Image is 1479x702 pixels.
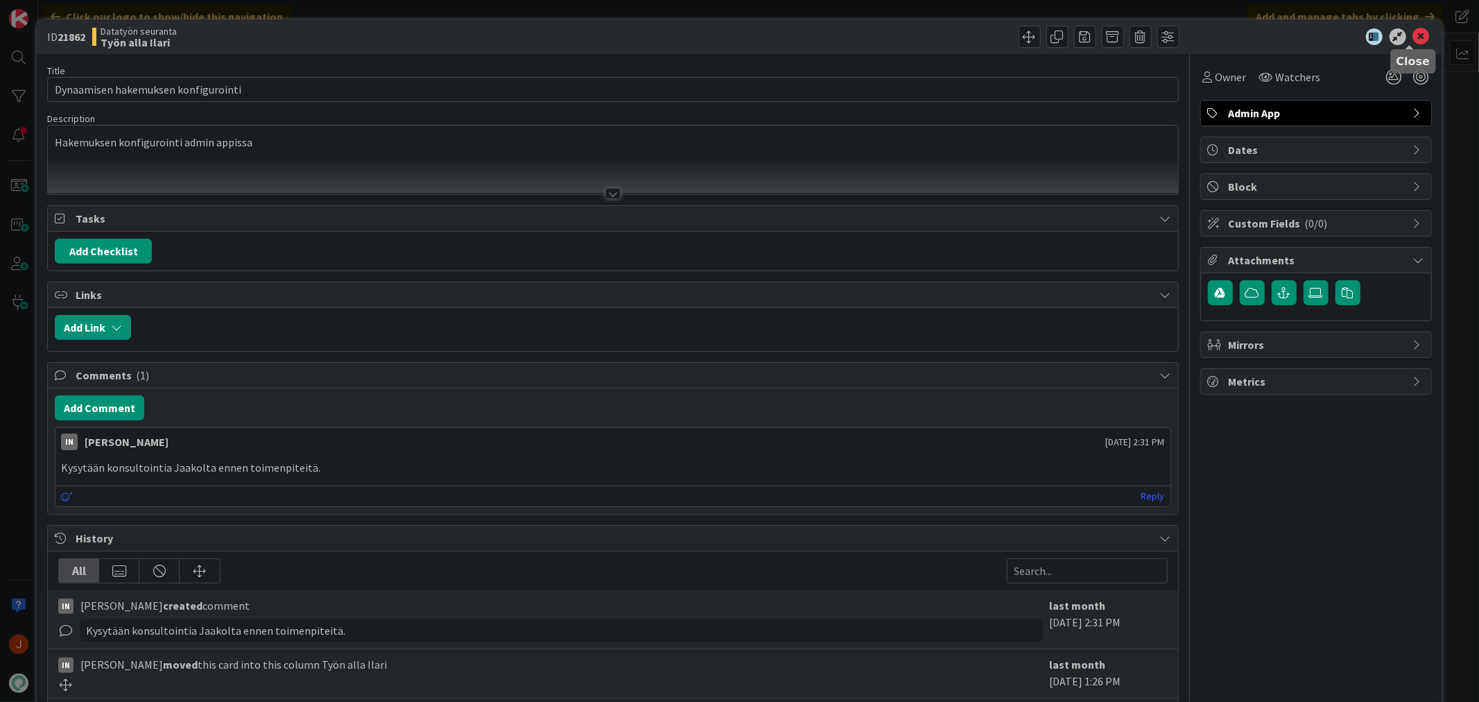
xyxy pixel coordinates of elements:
[47,65,65,77] label: Title
[136,368,149,382] span: ( 1 )
[1229,215,1406,232] span: Custom Fields
[1106,435,1165,450] span: [DATE] 2:31 PM
[59,559,99,583] div: All
[1229,336,1406,353] span: Mirrors
[1396,55,1430,68] h5: Close
[163,599,202,613] b: created
[1276,69,1321,85] span: Watchers
[101,37,177,48] b: Työn alla Ilari
[1229,178,1406,195] span: Block
[1050,658,1106,671] b: last month
[1050,599,1106,613] b: last month
[58,599,73,614] div: IN
[1216,69,1247,85] span: Owner
[80,597,250,614] span: [PERSON_NAME] comment
[47,77,1178,102] input: type card name here...
[47,28,85,45] span: ID
[1050,597,1168,642] div: [DATE] 2:31 PM
[58,30,85,44] b: 21862
[61,434,78,450] div: IN
[1229,142,1406,158] span: Dates
[80,656,387,673] span: [PERSON_NAME] this card into this column Työn alla Ilari
[1305,216,1328,230] span: ( 0/0 )
[101,26,177,37] span: Datatyön seuranta
[1229,105,1406,121] span: Admin App
[1050,656,1168,691] div: [DATE] 1:26 PM
[1229,252,1406,268] span: Attachments
[163,658,198,671] b: moved
[80,619,1042,642] div: Kysytään konsultointia Jaakolta ennen toimenpiteitä.
[61,460,1164,476] p: Kysytään konsultointia Jaakolta ennen toimenpiteitä.
[47,112,95,125] span: Description
[76,210,1152,227] span: Tasks
[55,315,131,340] button: Add Link
[55,135,1170,151] p: Hakemuksen konfigurointi admin appissa
[58,658,73,673] div: IN
[1007,558,1168,583] input: Search...
[76,286,1152,303] span: Links
[1141,488,1165,505] a: Reply
[1229,373,1406,390] span: Metrics
[85,434,168,450] div: [PERSON_NAME]
[76,367,1152,384] span: Comments
[55,395,144,420] button: Add Comment
[76,530,1152,547] span: History
[55,239,152,264] button: Add Checklist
